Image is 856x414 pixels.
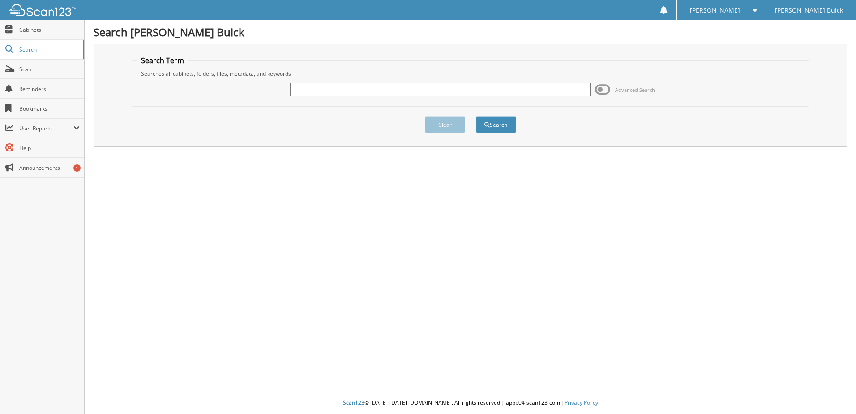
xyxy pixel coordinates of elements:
[690,8,740,13] span: [PERSON_NAME]
[137,56,188,65] legend: Search Term
[19,105,80,112] span: Bookmarks
[19,46,78,53] span: Search
[343,399,364,406] span: Scan123
[775,8,843,13] span: [PERSON_NAME] Buick
[19,65,80,73] span: Scan
[565,399,598,406] a: Privacy Policy
[85,392,856,414] div: © [DATE]-[DATE] [DOMAIN_NAME]. All rights reserved | appb04-scan123-com |
[94,25,847,39] h1: Search [PERSON_NAME] Buick
[137,70,804,78] div: Searches all cabinets, folders, files, metadata, and keywords
[19,125,73,132] span: User Reports
[615,86,655,93] span: Advanced Search
[19,144,80,152] span: Help
[19,26,80,34] span: Cabinets
[19,85,80,93] span: Reminders
[73,164,81,172] div: 1
[425,116,465,133] button: Clear
[476,116,516,133] button: Search
[9,4,76,16] img: scan123-logo-white.svg
[19,164,80,172] span: Announcements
